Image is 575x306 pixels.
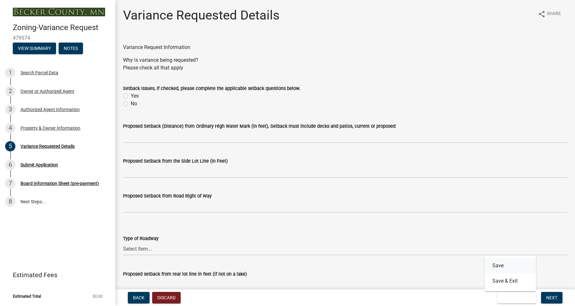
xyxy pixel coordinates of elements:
button: Next [541,292,563,303]
span: Save & Exit [502,295,527,300]
button: shareShare [533,8,566,20]
a: Estimated Fees [5,269,105,281]
button: Save [485,258,536,273]
img: Becker County, Minnesota [13,8,105,16]
span: Share [547,10,561,18]
div: 2 [5,86,15,96]
div: Property & Owner Information [21,126,80,130]
div: 3 [5,104,15,115]
div: Owner or Authorized Agent [21,89,74,93]
button: Save & Exit [485,273,536,289]
span: Back [133,295,144,300]
div: Board Information Sheet (pre-payment) [21,181,99,186]
div: 1 [5,68,15,78]
h1: Variance Requested Details [123,8,280,23]
label: Yes [131,92,139,100]
wm-modal-confirm: Notes [59,46,83,51]
div: 7 [5,178,15,189]
div: 5 [5,141,15,151]
wm-modal-confirm: Summary [13,46,56,51]
span: 479574 [13,35,103,41]
button: Save & Exit [497,292,536,303]
label: Proposed Setback (Distance) from Ordinary High Water Mark (in feet), Setback must include decks a... [123,124,396,129]
h4: Zoning-Variance Request [13,23,110,32]
label: Type of Roadway [123,237,159,241]
span: $0.00 [93,294,103,298]
label: Proposed Setback from Road Right of Way [123,194,212,198]
i: share [538,10,546,18]
span: Next [546,295,557,300]
div: Why is variance being requested? [123,56,567,72]
div: Save & Exit [485,255,536,291]
label: No [131,100,137,108]
button: Notes [59,43,83,54]
span: Estimated Total [13,294,41,298]
button: Back [128,292,150,303]
div: Variance Request Information [123,44,567,51]
div: 6 [5,160,15,170]
label: Setback Issues, If checked, please complete the applicable setback questions below. [123,86,300,91]
div: Please check all that apply [123,64,567,72]
button: View Summary [13,43,56,54]
label: Proposed setback from rear lot line in feet (if not on a lake) [123,272,247,277]
div: Authorized Agent Information [21,107,80,112]
div: Submit Application [21,163,58,167]
label: Proposed Setback from the Side Lot Line (in Feet) [123,159,228,164]
div: 4 [5,123,15,133]
div: Variance Requested Details [21,144,75,149]
div: 8 [5,197,15,207]
button: Discard [152,292,181,303]
div: Search Parcel Data [21,70,58,75]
